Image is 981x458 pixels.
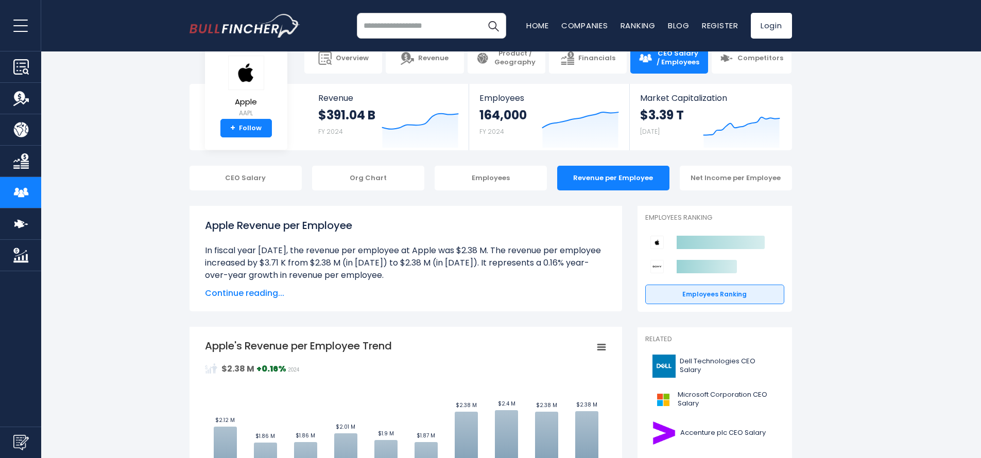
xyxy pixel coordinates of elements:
a: Home [526,20,549,31]
a: Financials [549,43,627,74]
div: CEO Salary [190,166,302,190]
h1: Apple Revenue per Employee [205,218,607,233]
div: Net Income per Employee [680,166,792,190]
strong: +0.16% [256,363,286,375]
a: Apple AAPL [228,55,265,119]
span: Apple [228,98,264,107]
span: 2024 [288,367,299,373]
span: Continue reading... [205,287,607,300]
a: Revenue [386,43,463,74]
strong: + [230,124,235,133]
a: Microsoft Corporation CEO Salary [645,385,784,414]
strong: 164,000 [479,107,527,123]
a: Employees 164,000 FY 2024 [469,84,629,150]
a: Register [702,20,738,31]
a: Product / Geography [468,43,545,74]
strong: $391.04 B [318,107,375,123]
button: Search [480,13,506,39]
text: $2.12 M [215,416,235,424]
text: $1.87 M [417,432,435,439]
div: Org Chart [312,166,424,190]
a: Dell Technologies CEO Salary [645,352,784,380]
img: bullfincher logo [190,14,300,38]
span: Accenture plc CEO Salary [680,429,766,437]
a: Employees Ranking [645,285,784,304]
text: $2.38 M [455,401,476,409]
a: Ranking [621,20,656,31]
a: +Follow [220,119,272,137]
img: RevenuePerEmployee.svg [205,362,217,375]
small: [DATE] [640,127,660,136]
text: $2.4 M [497,400,515,408]
small: AAPL [228,109,264,118]
a: Overview [304,43,382,74]
span: Market Capitalization [640,93,780,103]
span: Dell Technologies CEO Salary [680,357,778,375]
text: $1.86 M [296,432,315,439]
strong: $2.38 M [221,363,254,375]
text: $1.9 M [378,430,394,437]
span: Financials [578,54,615,63]
strong: $3.39 T [640,107,684,123]
a: CEO Salary / Employees [630,43,708,74]
a: Accenture plc CEO Salary [645,419,784,447]
span: Competitors [737,54,783,63]
a: Competitors [712,43,791,74]
img: MSFT logo [651,388,675,411]
small: FY 2024 [479,127,504,136]
tspan: Apple's Revenue per Employee Trend [205,339,392,353]
span: Revenue [418,54,449,63]
span: Revenue [318,93,459,103]
p: Related [645,335,784,344]
a: Companies [561,20,608,31]
span: Overview [336,54,369,63]
img: Apple competitors logo [650,236,664,249]
img: ACN logo [651,421,677,445]
p: Employees Ranking [645,214,784,222]
div: Employees [435,166,547,190]
li: In fiscal year [DATE], the revenue per employee at Apple was $2.38 M. The revenue per employee in... [205,244,607,281]
a: Revenue $391.04 B FY 2024 [308,84,469,150]
img: DELL logo [651,355,677,378]
text: $2.01 M [336,423,355,431]
div: Revenue per Employee [557,166,669,190]
span: Employees [479,93,619,103]
a: Login [751,13,792,39]
span: Product / Geography [493,49,537,67]
text: $2.38 M [576,401,597,409]
span: Microsoft Corporation CEO Salary [678,391,778,408]
a: Blog [668,20,690,31]
small: FY 2024 [318,127,343,136]
text: $2.38 M [536,401,557,409]
text: $1.86 M [255,432,275,440]
span: CEO Salary / Employees [656,49,700,67]
a: Go to homepage [190,14,300,38]
img: Sony Group Corporation competitors logo [650,260,664,273]
a: Market Capitalization $3.39 T [DATE] [630,84,790,150]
